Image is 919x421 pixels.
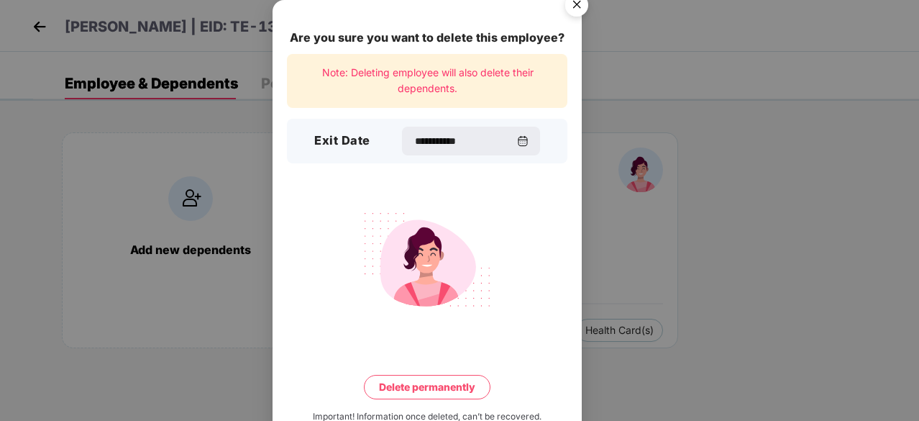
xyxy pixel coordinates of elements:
img: svg+xml;base64,PHN2ZyBpZD0iQ2FsZW5kYXItMzJ4MzIiIHhtbG5zPSJodHRwOi8vd3d3LnczLm9yZy8yMDAwL3N2ZyIgd2... [517,135,529,147]
div: Are you sure you want to delete this employee? [287,29,567,47]
div: Note: Deleting employee will also delete their dependents. [287,54,567,108]
button: Delete permanently [364,375,490,399]
h3: Exit Date [314,132,370,150]
img: svg+xml;base64,PHN2ZyB4bWxucz0iaHR0cDovL3d3dy53My5vcmcvMjAwMC9zdmciIHdpZHRoPSIyMjQiIGhlaWdodD0iMT... [347,204,508,316]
